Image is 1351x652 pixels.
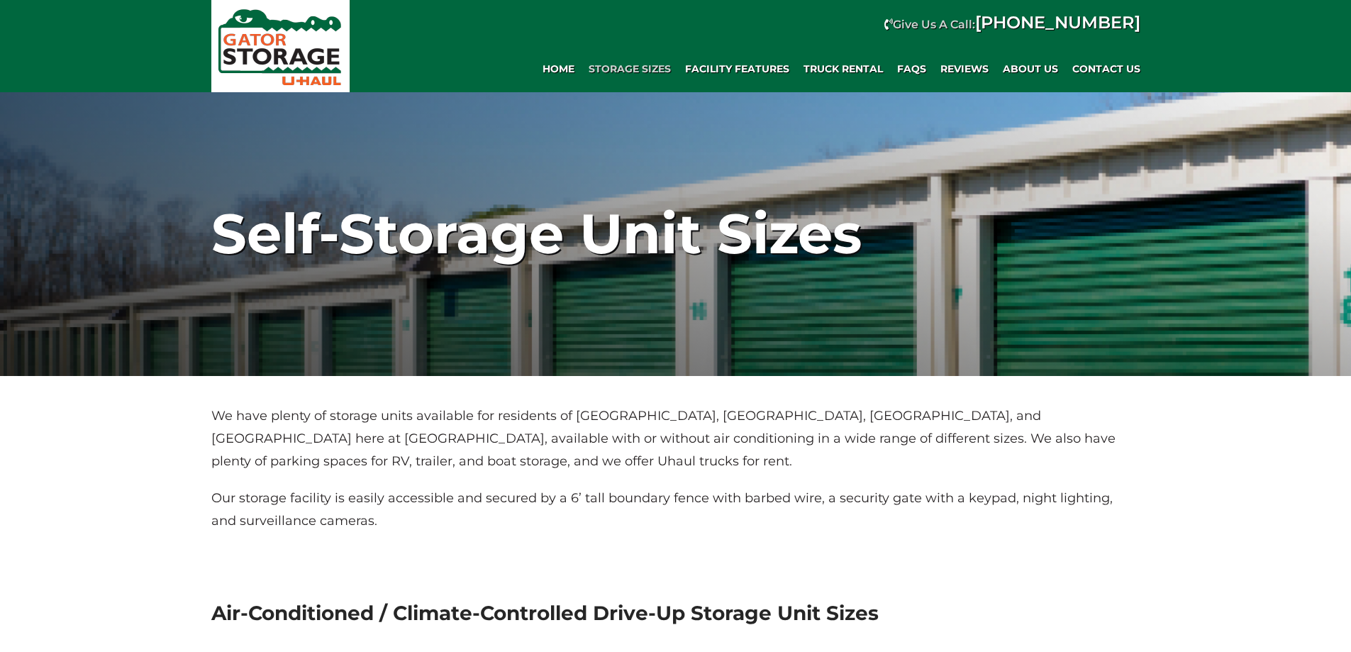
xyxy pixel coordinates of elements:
[211,487,1140,532] p: Our storage facility is easily accessible and secured by a 6’ tall boundary fence with barbed wir...
[1065,55,1147,83] a: Contact Us
[893,18,1140,31] strong: Give Us A Call:
[996,55,1065,83] a: About Us
[589,63,671,75] span: Storage Sizes
[890,55,933,83] a: FAQs
[1072,63,1140,75] span: Contact Us
[211,404,1140,473] p: We have plenty of storage units available for residents of [GEOGRAPHIC_DATA], [GEOGRAPHIC_DATA], ...
[933,55,996,83] a: REVIEWS
[582,55,678,83] a: Storage Sizes
[975,12,1140,33] a: [PHONE_NUMBER]
[543,63,574,75] span: Home
[897,63,926,75] span: FAQs
[804,63,883,75] span: Truck Rental
[796,55,890,83] a: Truck Rental
[1003,63,1058,75] span: About Us
[357,55,1147,83] div: Main navigation
[211,201,1140,267] h1: Self-Storage Unit Sizes
[685,63,789,75] span: Facility Features
[535,55,582,83] a: Home
[211,599,879,626] h2: Air-Conditioned / Climate-Controlled Drive-Up Storage Unit Sizes
[678,55,796,83] a: Facility Features
[940,63,989,75] span: REVIEWS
